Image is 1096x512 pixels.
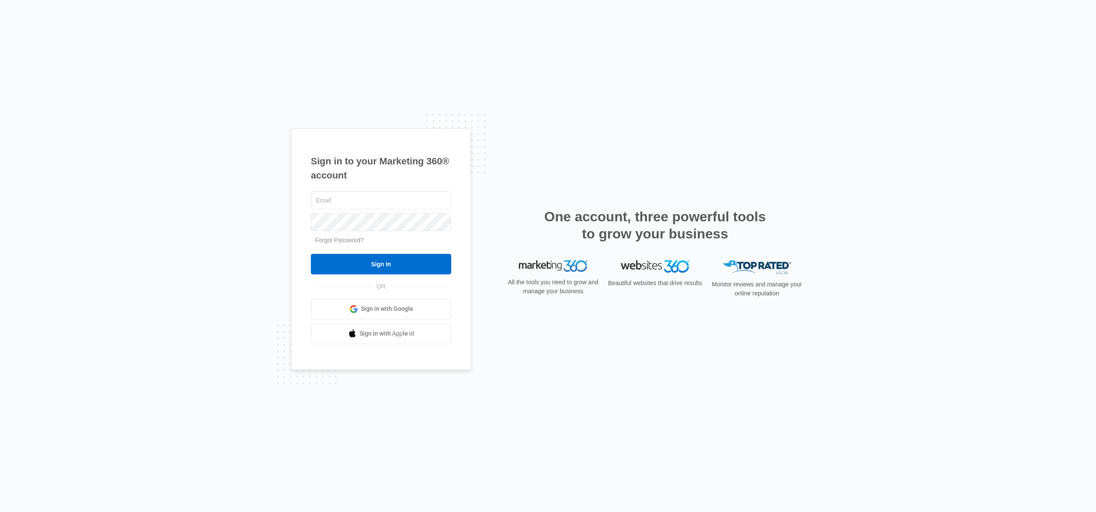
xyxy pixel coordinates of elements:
[311,299,451,319] a: Sign in with Google
[519,260,587,272] img: Marketing 360
[311,254,451,274] input: Sign In
[621,260,689,273] img: Websites 360
[361,304,413,313] span: Sign in with Google
[723,260,791,274] img: Top Rated Local
[371,282,392,291] span: OR
[311,154,451,182] h1: Sign in to your Marketing 360® account
[311,191,451,209] input: Email
[505,278,601,296] p: All the tools you need to grow and manage your business
[542,208,768,242] h2: One account, three powerful tools to grow your business
[311,324,451,344] a: Sign in with Apple Id
[709,280,805,298] p: Monitor reviews and manage your online reputation
[360,329,414,338] span: Sign in with Apple Id
[315,237,364,244] a: Forgot Password?
[607,279,703,288] p: Beautiful websites that drive results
